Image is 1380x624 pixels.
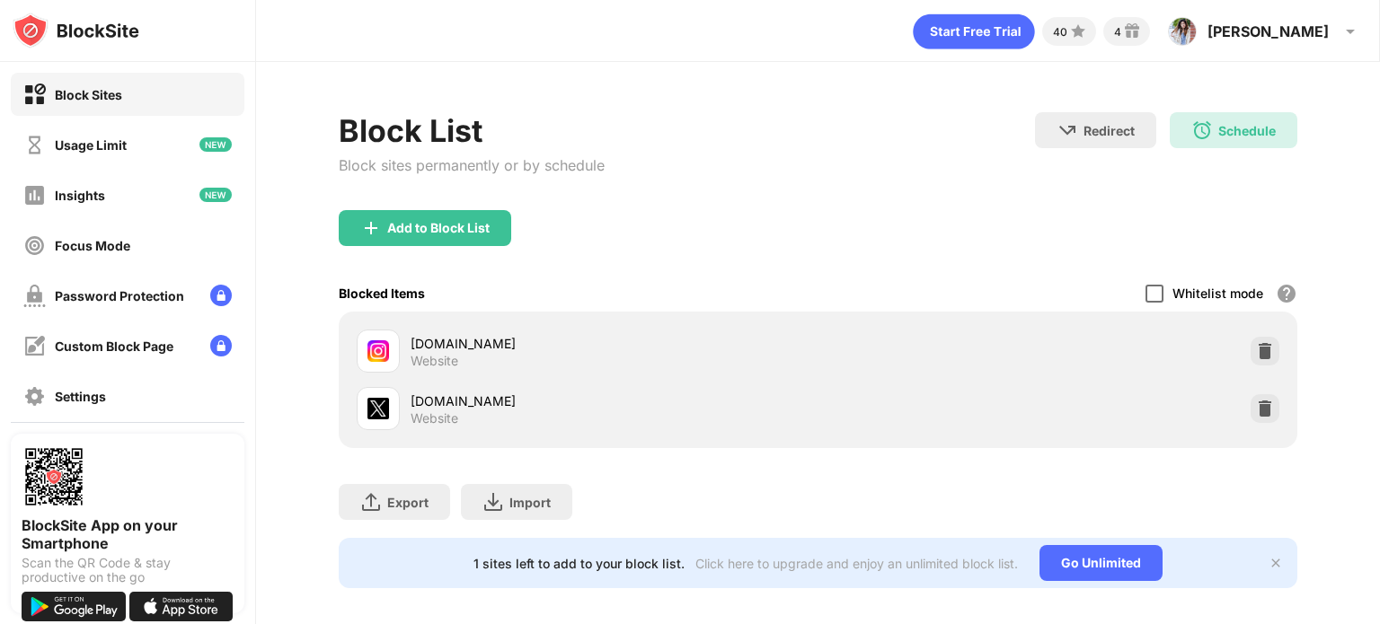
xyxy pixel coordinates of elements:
[1218,123,1276,138] div: Schedule
[1121,21,1143,42] img: reward-small.svg
[23,285,46,307] img: password-protection-off.svg
[210,285,232,306] img: lock-menu.svg
[1172,286,1263,301] div: Whitelist mode
[387,221,490,235] div: Add to Block List
[55,338,173,354] div: Custom Block Page
[199,137,232,152] img: new-icon.svg
[55,137,127,153] div: Usage Limit
[55,188,105,203] div: Insights
[367,398,389,419] img: favicons
[1039,545,1163,581] div: Go Unlimited
[367,340,389,362] img: favicons
[339,156,605,174] div: Block sites permanently or by schedule
[913,13,1035,49] div: animation
[23,134,46,156] img: time-usage-off.svg
[22,516,234,552] div: BlockSite App on your Smartphone
[22,592,126,621] img: get-it-on-google-play.svg
[55,87,122,102] div: Block Sites
[411,410,458,426] div: Website
[387,495,429,510] div: Export
[1067,21,1089,42] img: points-small.svg
[210,335,232,356] img: lock-menu.svg
[1269,556,1283,570] img: x-button.svg
[339,286,425,301] div: Blocked Items
[23,385,46,408] img: settings-off.svg
[1168,17,1197,46] img: ACg8ocIkVT5DfhWEt3_82dmQg2J_b8z8iADEPhjp4XHsMuRpgRfyKjGZ=s96-c
[13,13,139,48] img: logo-blocksite.svg
[55,389,106,404] div: Settings
[23,184,46,207] img: insights-off.svg
[129,592,234,621] img: download-on-the-app-store.svg
[1084,123,1135,138] div: Redirect
[473,556,685,571] div: 1 sites left to add to your block list.
[411,391,818,410] div: [DOMAIN_NAME]
[1207,22,1329,40] div: [PERSON_NAME]
[1114,25,1121,39] div: 4
[55,238,130,253] div: Focus Mode
[199,188,232,202] img: new-icon.svg
[55,288,184,303] div: Password Protection
[509,495,551,510] div: Import
[22,556,234,584] div: Scan the QR Code & stay productive on the go
[23,83,46,106] img: block-on.svg
[1053,25,1067,39] div: 40
[23,234,46,257] img: focus-off.svg
[411,353,458,369] div: Website
[411,334,818,353] div: [DOMAIN_NAME]
[339,112,605,149] div: Block List
[695,556,1018,571] div: Click here to upgrade and enjoy an unlimited block list.
[23,335,46,357] img: customize-block-page-off.svg
[22,444,86,509] img: options-page-qr-code.png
